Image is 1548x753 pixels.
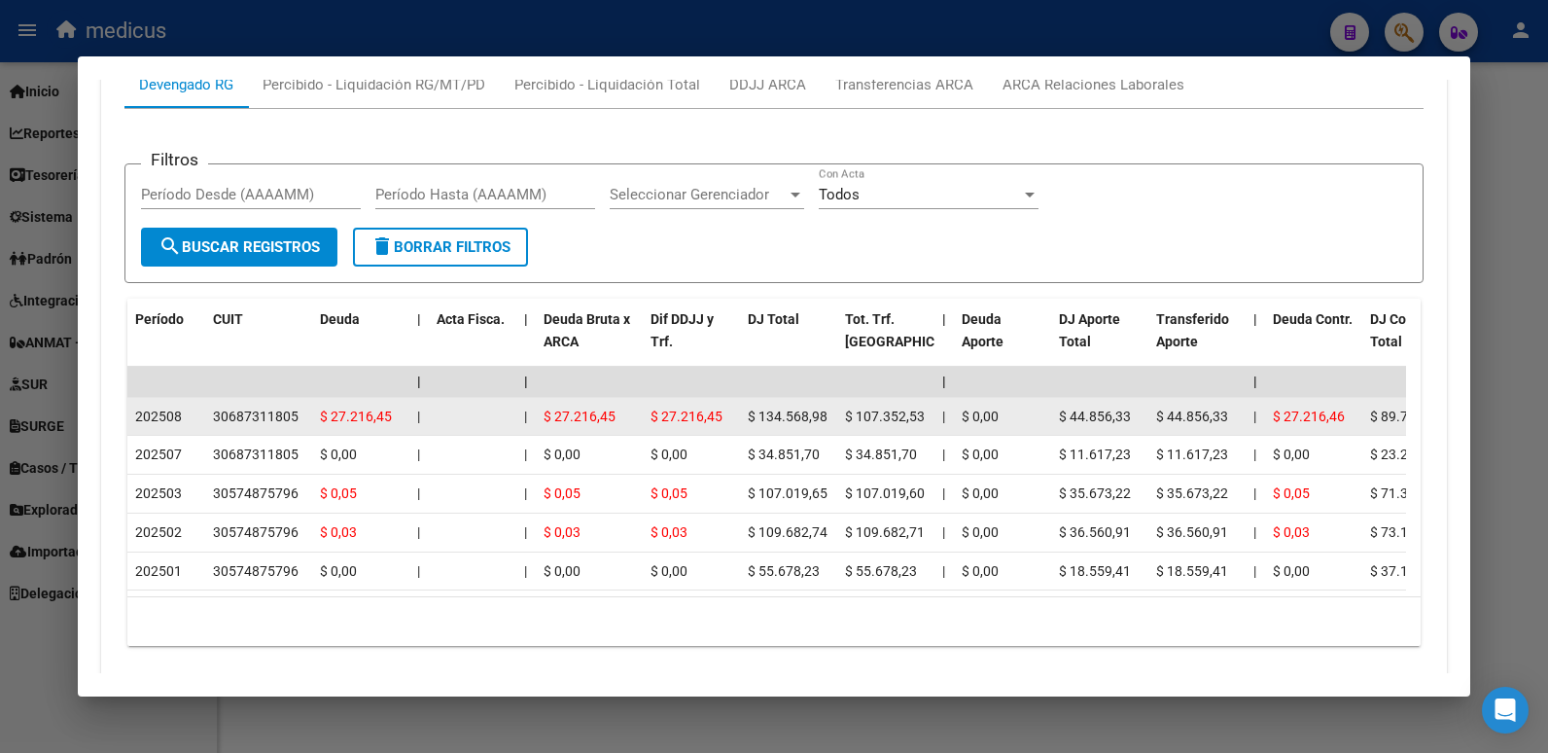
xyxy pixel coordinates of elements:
span: Deuda Aporte [962,311,1003,349]
datatable-header-cell: DJ Aporte Total [1051,299,1148,384]
datatable-header-cell: Dif DDJJ y Trf. [643,299,740,384]
span: $ 109.682,74 [748,524,827,540]
span: $ 0,05 [1273,485,1310,501]
span: Deuda Contr. [1273,311,1353,327]
span: $ 0,00 [962,563,999,579]
span: $ 0,03 [1273,524,1310,540]
span: $ 107.019,60 [845,485,925,501]
span: | [942,524,945,540]
span: $ 11.617,23 [1156,447,1228,462]
span: $ 0,05 [651,485,687,501]
div: 30574875796 [213,560,299,583]
datatable-header-cell: Transferido Aporte [1148,299,1246,384]
span: Tot. Trf. [GEOGRAPHIC_DATA] [845,311,977,349]
span: | [417,485,420,501]
span: $ 0,05 [320,485,357,501]
datatable-header-cell: Acta Fisca. [429,299,516,384]
datatable-header-cell: Deuda Bruta x ARCA [536,299,643,384]
span: | [942,447,945,462]
span: $ 27.216,45 [544,409,616,424]
span: $ 0,00 [962,447,999,462]
span: $ 0,03 [651,524,687,540]
span: $ 35.673,22 [1156,485,1228,501]
div: Devengado RG [139,74,233,95]
datatable-header-cell: Deuda Contr. [1265,299,1362,384]
span: Todos [819,186,860,203]
span: $ 71.346,43 [1370,485,1442,501]
span: | [524,485,527,501]
span: $ 34.851,70 [748,447,820,462]
span: $ 18.559,41 [1156,563,1228,579]
datatable-header-cell: Tot. Trf. Bruto [837,299,934,384]
span: | [524,563,527,579]
span: DJ Contr. Total [1370,311,1426,349]
span: Transferido Aporte [1156,311,1229,349]
span: Borrar Filtros [370,238,510,256]
span: $ 0,00 [1273,447,1310,462]
span: $ 35.673,22 [1059,485,1131,501]
span: | [942,409,945,424]
span: $ 0,00 [320,447,357,462]
span: $ 89.712,66 [1370,409,1442,424]
span: $ 0,00 [544,447,580,462]
div: ARCA Relaciones Laborales [1003,74,1184,95]
div: Transferencias ARCA [835,74,973,95]
span: $ 44.856,33 [1156,409,1228,424]
span: | [524,524,527,540]
span: | [942,311,946,327]
span: $ 36.560,91 [1156,524,1228,540]
span: CUIT [213,311,243,327]
span: | [1253,485,1256,501]
span: DJ Total [748,311,799,327]
div: Percibido - Liquidación Total [514,74,700,95]
span: | [417,447,420,462]
span: $ 73.121,83 [1370,524,1442,540]
datatable-header-cell: DJ Total [740,299,837,384]
datatable-header-cell: DJ Contr. Total [1362,299,1460,384]
span: 202507 [135,447,182,462]
span: $ 0,00 [962,409,999,424]
span: Buscar Registros [158,238,320,256]
span: $ 11.617,23 [1059,447,1131,462]
span: Deuda [320,311,360,327]
div: 30574875796 [213,521,299,544]
span: $ 36.560,91 [1059,524,1131,540]
span: 202502 [135,524,182,540]
span: $ 107.352,53 [845,409,925,424]
div: DDJJ ARCA [729,74,806,95]
span: $ 134.568,98 [748,409,827,424]
span: | [942,374,946,389]
h3: Filtros [141,149,208,170]
span: | [942,485,945,501]
span: | [417,409,420,424]
datatable-header-cell: | [516,299,536,384]
span: | [1253,524,1256,540]
span: 202503 [135,485,182,501]
span: | [524,374,528,389]
span: Dif DDJJ y Trf. [651,311,714,349]
datatable-header-cell: | [409,299,429,384]
span: | [417,374,421,389]
span: $ 109.682,71 [845,524,925,540]
div: 30574875796 [213,483,299,505]
span: $ 34.851,70 [845,447,917,462]
span: | [524,409,527,424]
span: $ 0,03 [320,524,357,540]
span: $ 0,00 [962,485,999,501]
span: | [417,311,421,327]
span: Deuda Bruta x ARCA [544,311,630,349]
span: $ 55.678,23 [748,563,820,579]
datatable-header-cell: | [1246,299,1265,384]
span: $ 0,00 [1273,563,1310,579]
mat-icon: search [158,234,182,258]
span: 202501 [135,563,182,579]
span: Seleccionar Gerenciador [610,186,787,203]
span: Acta Fisca. [437,311,505,327]
span: $ 0,00 [320,563,357,579]
span: DJ Aporte Total [1059,311,1120,349]
span: 202508 [135,409,182,424]
span: $ 0,05 [544,485,580,501]
span: $ 27.216,45 [651,409,722,424]
datatable-header-cell: Deuda Aporte [954,299,1051,384]
span: | [417,524,420,540]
